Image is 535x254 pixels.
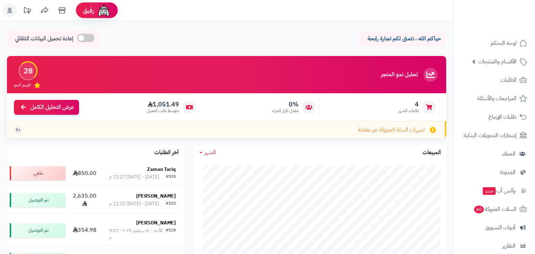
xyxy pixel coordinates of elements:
strong: Zaman Tariq [147,166,176,173]
span: الأقسام والمنتجات [478,57,517,66]
div: ملغي [10,166,65,180]
span: المراجعات والأسئلة [477,94,517,103]
td: 354.98 [68,214,101,247]
span: الطلبات [501,75,517,85]
p: حياكم الله ، نتمنى لكم تجارة رابحة [364,35,441,43]
span: الشهر [204,148,216,157]
a: المراجعات والأسئلة [458,90,531,107]
a: السلات المتروكة60 [458,201,531,217]
span: رفيق [83,6,94,15]
div: #132 [166,200,176,207]
strong: [PERSON_NAME] [136,192,176,200]
span: 4 [398,101,419,108]
a: تحديثات المنصة [18,3,36,19]
span: العملاء [502,149,515,159]
a: المدونة [458,164,531,181]
div: تم التوصيل [10,193,65,207]
div: تم التوصيل [10,223,65,237]
span: المدونة [500,167,515,177]
span: 1,051.49 [147,101,179,108]
span: 0% [272,101,298,108]
div: #128 [166,227,176,241]
h3: آخر الطلبات [154,150,179,156]
span: تنبيهات السلة المتروكة غير مفعلة [358,126,425,134]
span: لوحة التحكم [491,38,517,48]
span: التقارير [502,241,515,251]
a: العملاء [458,145,531,162]
span: وآتس آب [482,186,515,196]
a: الطلبات [458,72,531,88]
span: +1 [16,127,21,133]
span: متوسط طلب العميل [147,108,179,114]
a: لوحة التحكم [458,35,531,51]
a: عرض التحليل الكامل [14,100,79,115]
a: إشعارات التحويلات البنكية [458,127,531,144]
span: أدوات التسويق [485,223,515,232]
span: إشعارات التحويلات البنكية [464,130,517,140]
td: 850.00 [68,160,101,186]
a: أدوات التسويق [458,219,531,236]
span: جديد [483,187,496,195]
h3: تحليل نمو المتجر [381,72,418,78]
h3: المبيعات [422,150,441,156]
div: [DATE] - [DATE] 11:10 م [109,200,159,207]
strong: [PERSON_NAME] [136,219,176,227]
span: تقييم النمو [14,82,31,88]
img: ai-face.png [97,3,111,17]
a: طلبات الإرجاع [458,109,531,125]
a: وآتس آبجديد [458,182,531,199]
span: إعادة تحميل البيانات التلقائي [15,35,73,43]
div: #131 [166,174,176,181]
a: الشهر [200,149,216,157]
span: طلبات الإرجاع [488,112,517,122]
span: السلات المتروكة [473,204,517,214]
div: الأحد - ١٤ سبتمبر ٢٠٢٥ - 9:27 م [109,227,166,241]
span: عرض التحليل الكامل [30,103,74,111]
span: معدل تكرار الشراء [272,108,298,114]
div: [DATE] - [DATE] 11:27 م [109,174,159,181]
span: 60 [474,206,484,213]
td: 2,635.00 [68,186,101,214]
span: طلبات الشهر [398,108,419,114]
